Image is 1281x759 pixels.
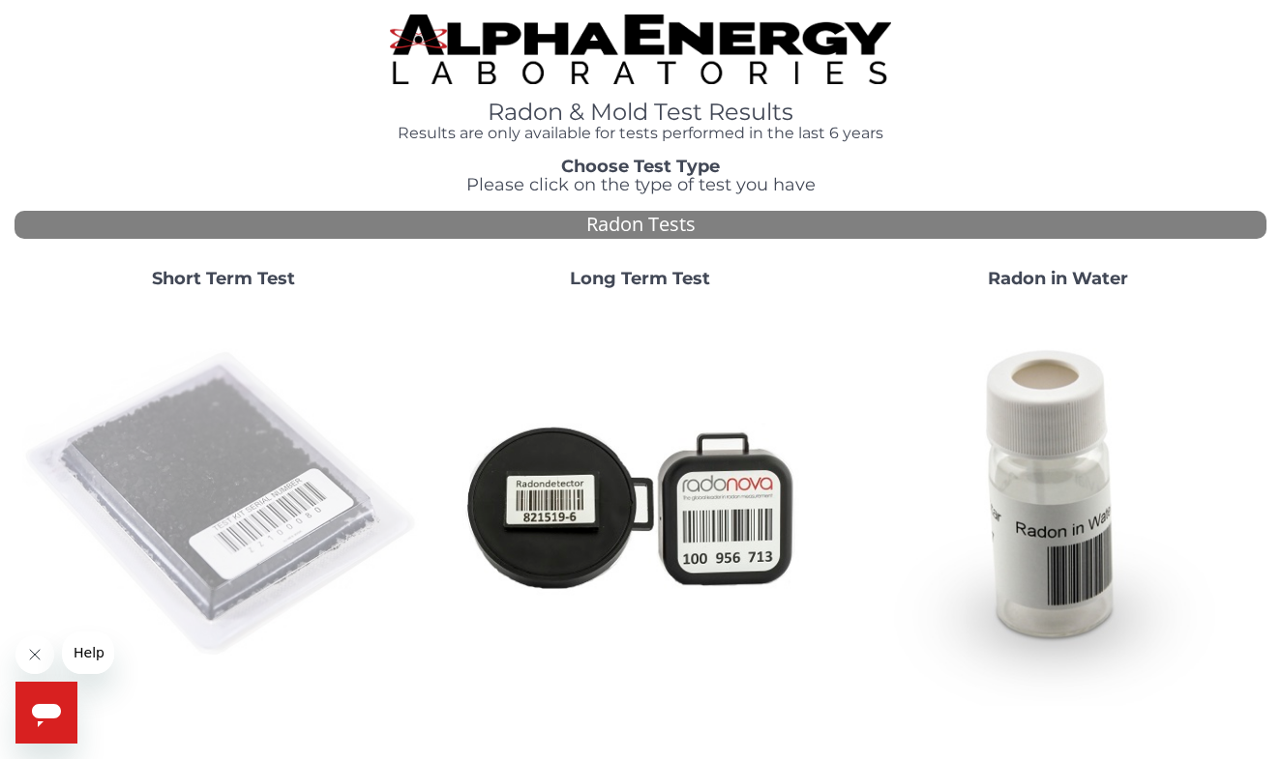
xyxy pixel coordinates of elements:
[988,268,1128,289] strong: Radon in Water
[561,156,720,177] strong: Choose Test Type
[22,304,424,705] img: ShortTerm.jpg
[15,635,54,674] iframe: Close message
[15,682,77,744] iframe: Button to launch messaging window
[439,304,841,705] img: Radtrak2vsRadtrak3.jpg
[570,268,710,289] strong: Long Term Test
[390,15,891,84] img: TightCrop.jpg
[390,125,891,142] h4: Results are only available for tests performed in the last 6 years
[857,304,1259,705] img: RadoninWater.jpg
[152,268,295,289] strong: Short Term Test
[466,174,816,195] span: Please click on the type of test you have
[15,211,1266,239] div: Radon Tests
[62,631,114,674] iframe: Message from company
[390,100,891,125] h1: Radon & Mold Test Results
